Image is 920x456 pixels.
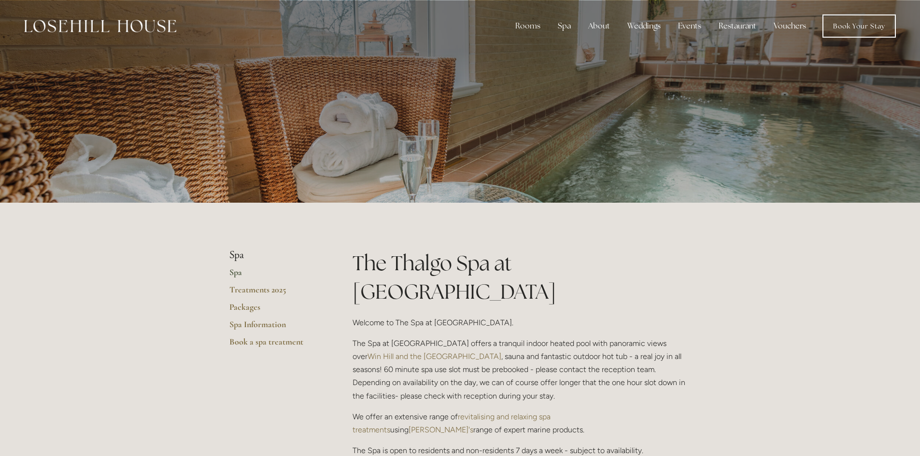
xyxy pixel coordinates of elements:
[711,16,764,36] div: Restaurant
[229,336,322,354] a: Book a spa treatment
[550,16,579,36] div: Spa
[353,410,691,436] p: We offer an extensive range of using range of expert marine products.
[368,352,501,361] a: Win Hill and the [GEOGRAPHIC_DATA]
[353,249,691,306] h1: The Thalgo Spa at [GEOGRAPHIC_DATA]
[822,14,896,38] a: Book Your Stay
[229,302,322,319] a: Packages
[229,249,322,262] li: Spa
[670,16,709,36] div: Events
[353,316,691,329] p: Welcome to The Spa at [GEOGRAPHIC_DATA].
[229,284,322,302] a: Treatments 2025
[229,319,322,336] a: Spa Information
[353,337,691,402] p: The Spa at [GEOGRAPHIC_DATA] offers a tranquil indoor heated pool with panoramic views over , sau...
[508,16,548,36] div: Rooms
[620,16,668,36] div: Weddings
[229,267,322,284] a: Spa
[24,20,176,32] img: Losehill House
[766,16,814,36] a: Vouchers
[409,425,473,434] a: [PERSON_NAME]'s
[580,16,618,36] div: About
